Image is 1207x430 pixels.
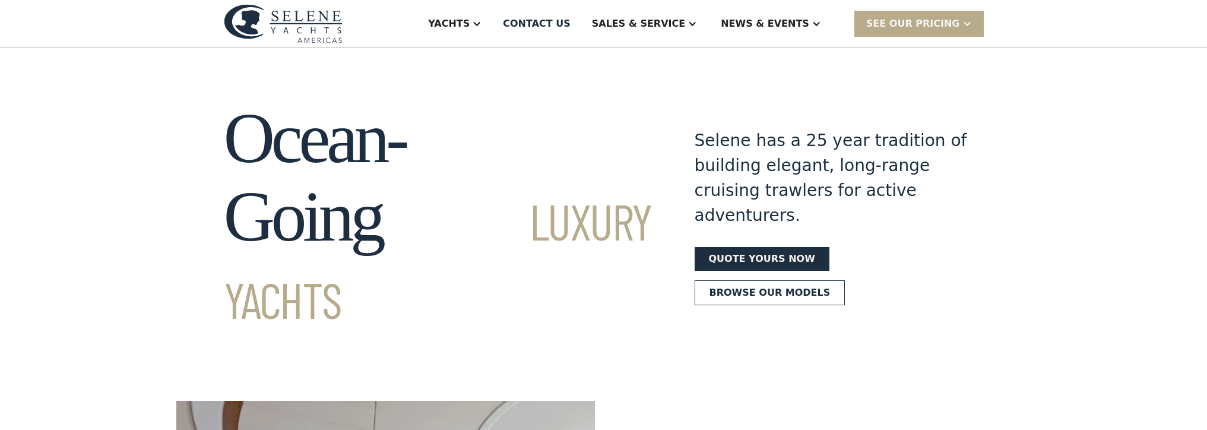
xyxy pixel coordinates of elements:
[592,17,685,31] div: Sales & Service
[854,11,984,36] div: SEE Our Pricing
[224,99,652,334] h1: Ocean-Going
[428,17,470,31] div: Yachts
[695,247,829,271] a: Quote yours now
[721,17,809,31] div: News & EVENTS
[224,4,343,43] img: logo
[503,17,571,31] div: Contact US
[695,128,968,228] div: Selene has a 25 year tradition of building elegant, long-range cruising trawlers for active adven...
[866,17,960,31] div: SEE Our Pricing
[695,280,845,305] a: Browse our models
[224,191,652,329] span: Luxury Yachts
